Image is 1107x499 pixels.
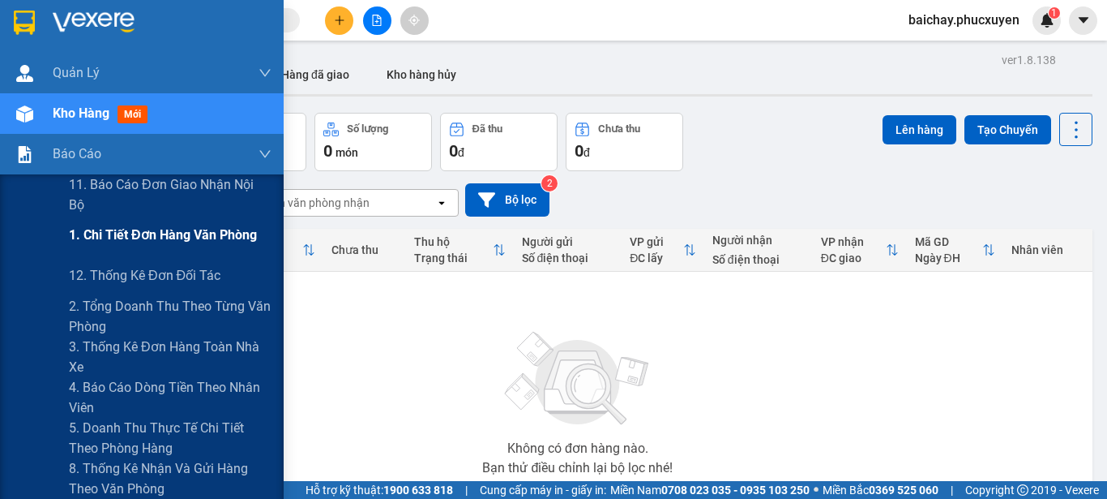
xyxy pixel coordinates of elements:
[371,15,383,26] span: file-add
[42,8,224,25] strong: Công ty TNHH Phúc Xuyên
[383,484,453,497] strong: 1900 633 818
[69,458,271,499] span: 8. Thống kê nhận và gửi hàng theo văn phòng
[915,252,983,265] div: Ngày ĐH
[347,123,388,135] div: Số lượng
[458,146,464,159] span: đ
[69,418,271,458] span: 5. Doanh thu thực tế chi tiết theo phòng hàng
[1017,484,1028,496] span: copyright
[465,183,549,217] button: Bộ lọc
[53,144,101,164] span: Báo cáo
[118,105,147,123] span: mới
[440,113,558,171] button: Đã thu0đ
[53,105,109,121] span: Kho hàng
[821,235,886,248] div: VP nhận
[583,146,590,159] span: đ
[435,196,448,209] svg: open
[813,229,907,272] th: Toggle SortBy
[16,65,33,82] img: warehouse-icon
[449,141,458,161] span: 0
[406,229,514,272] th: Toggle SortBy
[814,487,818,493] span: ⚪️
[522,252,614,265] div: Số điện thoại
[465,481,468,499] span: |
[323,141,332,161] span: 0
[408,15,420,26] span: aim
[400,6,429,35] button: aim
[964,115,1051,144] button: Tạo Chuyến
[53,62,100,83] span: Quản Lý
[69,265,220,286] span: 12. Thống kê đơn đối tác
[38,91,228,119] span: Gửi hàng Hạ Long: Hotline:
[230,109,327,126] span: CD1308250412
[16,146,33,163] img: solution-icon
[951,481,953,499] span: |
[363,6,391,35] button: file-add
[482,462,673,475] div: Bạn thử điều chỉnh lại bộ lọc nhé!
[41,44,224,72] strong: 024 3236 3236 -
[1069,6,1097,35] button: caret-down
[314,113,432,171] button: Số lượng0món
[41,29,225,87] span: Gửi hàng [GEOGRAPHIC_DATA]: Hotline:
[712,234,805,247] div: Người nhận
[883,115,956,144] button: Lên hàng
[69,337,271,377] span: 3. Thống kê đơn hàng toàn nhà xe
[11,105,35,185] img: logo
[507,442,648,455] div: Không có đơn hàng nào.
[598,123,640,135] div: Chưa thu
[259,67,271,80] span: down
[907,229,1004,272] th: Toggle SortBy
[566,113,683,171] button: Chưa thu0đ
[268,55,362,94] button: Hàng đã giao
[541,175,558,191] sup: 2
[497,322,659,436] img: svg+xml;base64,PHN2ZyBjbGFzcz0ibGlzdC1wbHVnX19zdmciIHhtbG5zPSJodHRwOi8vd3d3LnczLm9yZy8yMDAwL3N2Zy...
[69,296,271,337] span: 2. Tổng doanh thu theo từng văn phòng
[630,235,683,248] div: VP gửi
[306,481,453,499] span: Hỗ trợ kỹ thuật:
[69,174,271,215] span: 11. Báo cáo đơn giao nhận nội bộ
[69,225,257,245] span: 1. Chi tiết đơn hàng văn phòng
[112,58,225,87] strong: 0888 827 827 - 0848 827 827
[869,484,938,497] strong: 0369 525 060
[1049,7,1060,19] sup: 1
[69,377,271,418] span: 4. Báo cáo dòng tiền theo nhân viên
[821,252,886,265] div: ĐC giao
[334,15,345,26] span: plus
[14,11,35,35] img: logo-vxr
[259,195,370,211] div: Chọn văn phòng nhận
[387,68,456,81] span: Kho hàng hủy
[480,481,606,499] span: Cung cấp máy in - giấy in:
[16,105,33,123] img: warehouse-icon
[336,146,358,159] span: món
[1040,13,1054,28] img: icon-new-feature
[414,235,493,248] div: Thu hộ
[823,481,938,499] span: Miền Bắc
[610,481,810,499] span: Miền Nam
[118,105,190,119] strong: 0886 027 027
[259,148,271,161] span: down
[630,252,683,265] div: ĐC lấy
[414,252,493,265] div: Trạng thái
[1051,7,1057,19] span: 1
[915,235,983,248] div: Mã GD
[472,123,502,135] div: Đã thu
[142,91,227,105] strong: 02033 616 626 -
[1076,13,1091,28] span: caret-down
[895,10,1032,30] span: baichay.phucxuyen
[522,235,614,248] div: Người gửi
[331,243,398,256] div: Chưa thu
[712,253,805,266] div: Số điện thoại
[1002,51,1056,69] div: ver 1.8.138
[1011,243,1083,256] div: Nhân viên
[661,484,810,497] strong: 0708 023 035 - 0935 103 250
[325,6,353,35] button: plus
[575,141,583,161] span: 0
[622,229,704,272] th: Toggle SortBy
